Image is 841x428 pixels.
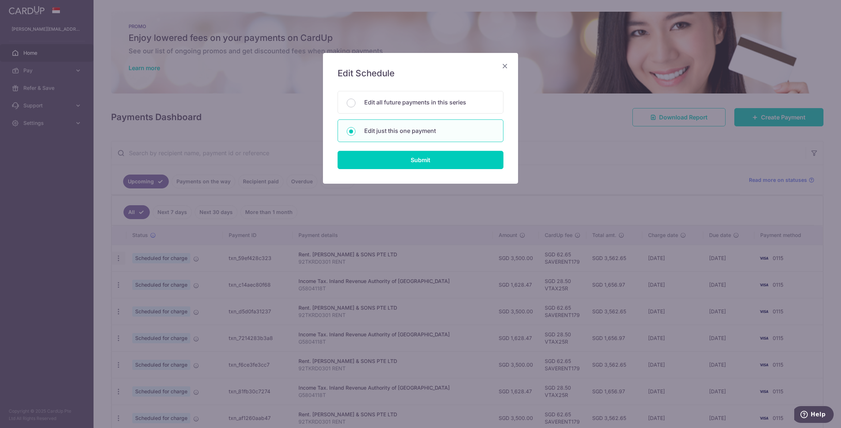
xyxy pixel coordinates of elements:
iframe: Opens a widget where you can find more information [794,406,834,424]
h5: Edit Schedule [338,68,503,79]
input: Submit [338,151,503,169]
p: Edit all future payments in this series [364,98,494,107]
button: Close [501,62,509,70]
p: Edit just this one payment [364,126,494,135]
